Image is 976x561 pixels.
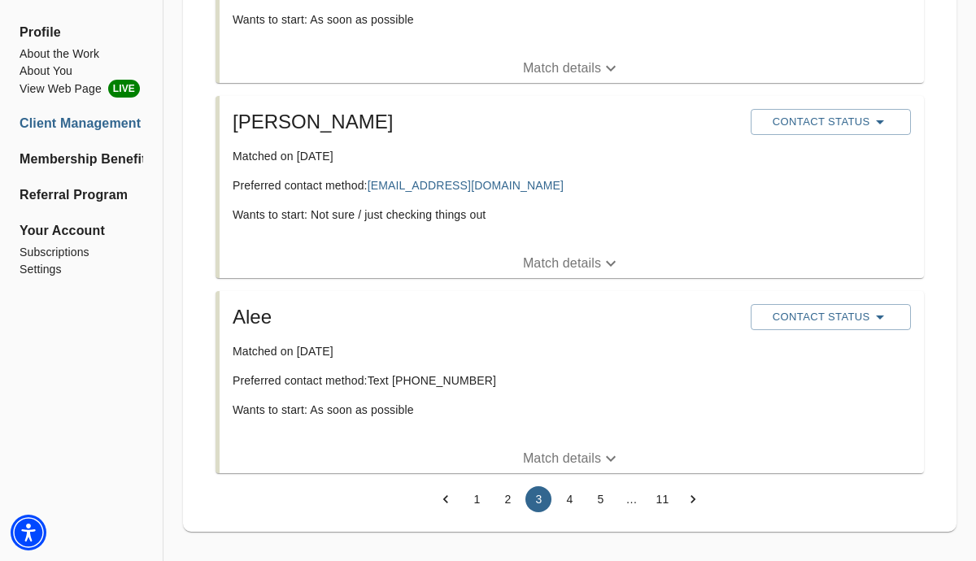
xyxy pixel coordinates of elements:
button: Go to page 5 [587,486,613,512]
span: LIVE [108,80,140,98]
h5: [PERSON_NAME] [233,109,738,135]
div: Accessibility Menu [11,515,46,550]
button: Go to page 11 [649,486,675,512]
li: View Web Page [20,80,143,98]
button: Match details [220,54,924,83]
a: Referral Program [20,185,143,205]
span: Your Account [20,221,143,241]
button: Go to page 4 [556,486,582,512]
button: Contact Status [751,109,910,135]
button: Go to previous page [433,486,459,512]
p: Match details [523,254,601,273]
nav: pagination navigation [430,486,708,512]
button: Match details [220,444,924,473]
p: Match details [523,59,601,78]
button: Match details [220,249,924,278]
button: Go to next page [680,486,706,512]
a: Subscriptions [20,244,143,261]
button: Contact Status [751,304,910,330]
a: Settings [20,261,143,278]
button: Go to page 2 [495,486,521,512]
a: View Web PageLIVE [20,80,143,98]
a: About You [20,63,143,80]
p: Matched on [DATE] [233,343,738,359]
p: Wants to start: As soon as possible [233,402,738,418]
a: Client Management [20,114,143,133]
h5: Alee [233,304,738,330]
span: Profile [20,23,143,42]
a: About the Work [20,46,143,63]
p: Wants to start: As soon as possible [233,11,738,28]
p: Matched on [DATE] [233,148,738,164]
p: Match details [523,449,601,468]
span: Contact Status [759,307,902,327]
a: Membership Benefits [20,150,143,169]
button: Go to page 1 [464,486,490,512]
span: Contact Status [759,112,902,132]
p: Preferred contact method: Text [PHONE_NUMBER] [233,372,738,389]
div: … [618,491,644,507]
p: Preferred contact method: [233,177,738,194]
button: page 3 [525,486,551,512]
a: [EMAIL_ADDRESS][DOMAIN_NAME] [368,179,564,192]
p: Wants to start: Not sure / just checking things out [233,207,738,223]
